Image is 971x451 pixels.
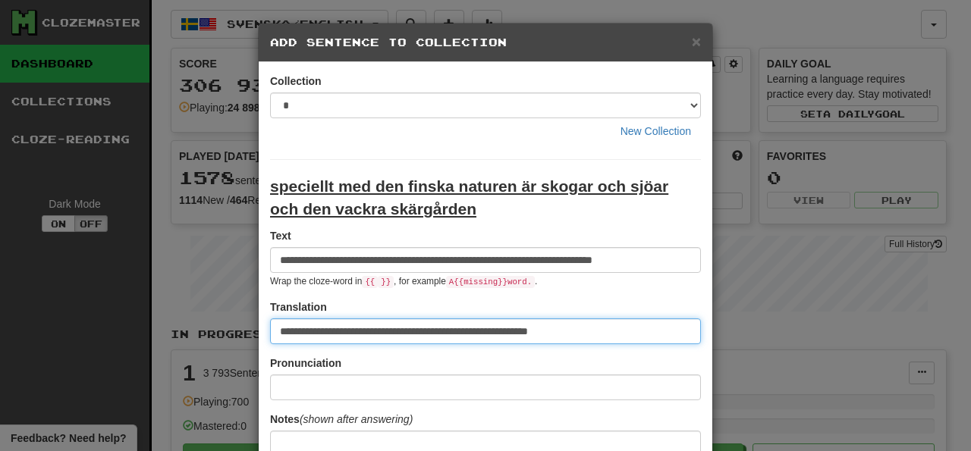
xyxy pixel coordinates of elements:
[270,355,341,371] label: Pronunciation
[270,35,701,50] h5: Add Sentence to Collection
[270,228,291,243] label: Text
[378,276,394,288] code: }}
[270,177,668,218] u: speciellt med den finska naturen är skogar och sjöar och den vackra skärgården
[270,412,413,427] label: Notes
[611,118,701,144] button: New Collection
[270,299,327,315] label: Translation
[692,33,701,50] span: ×
[270,74,322,89] label: Collection
[300,413,413,425] em: (shown after answering)
[692,33,701,49] button: Close
[446,276,535,288] code: A {{ missing }} word.
[270,276,537,287] small: Wrap the cloze-word in , for example .
[362,276,378,288] code: {{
